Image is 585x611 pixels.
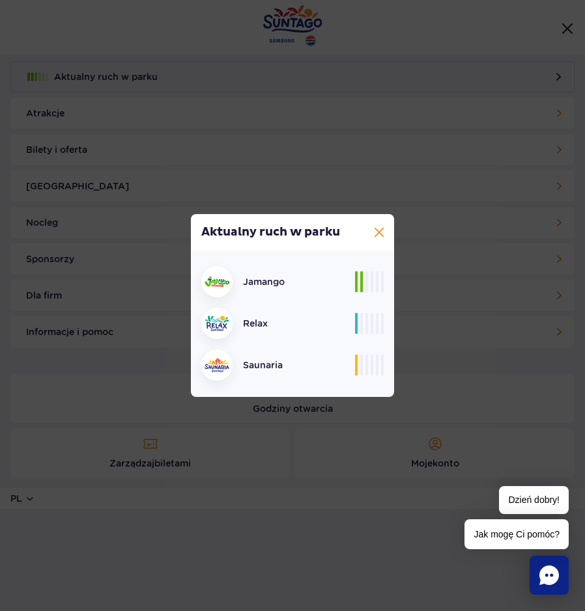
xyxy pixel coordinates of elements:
[530,556,569,595] div: Chat
[191,214,394,251] h2: Aktualny ruch w parku
[499,486,569,514] span: Dzień dobry!
[464,519,569,549] span: Jak mogę Ci pomóc?
[201,308,355,339] div: Relax
[201,349,355,381] div: Saunaria
[201,266,355,297] div: Jamango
